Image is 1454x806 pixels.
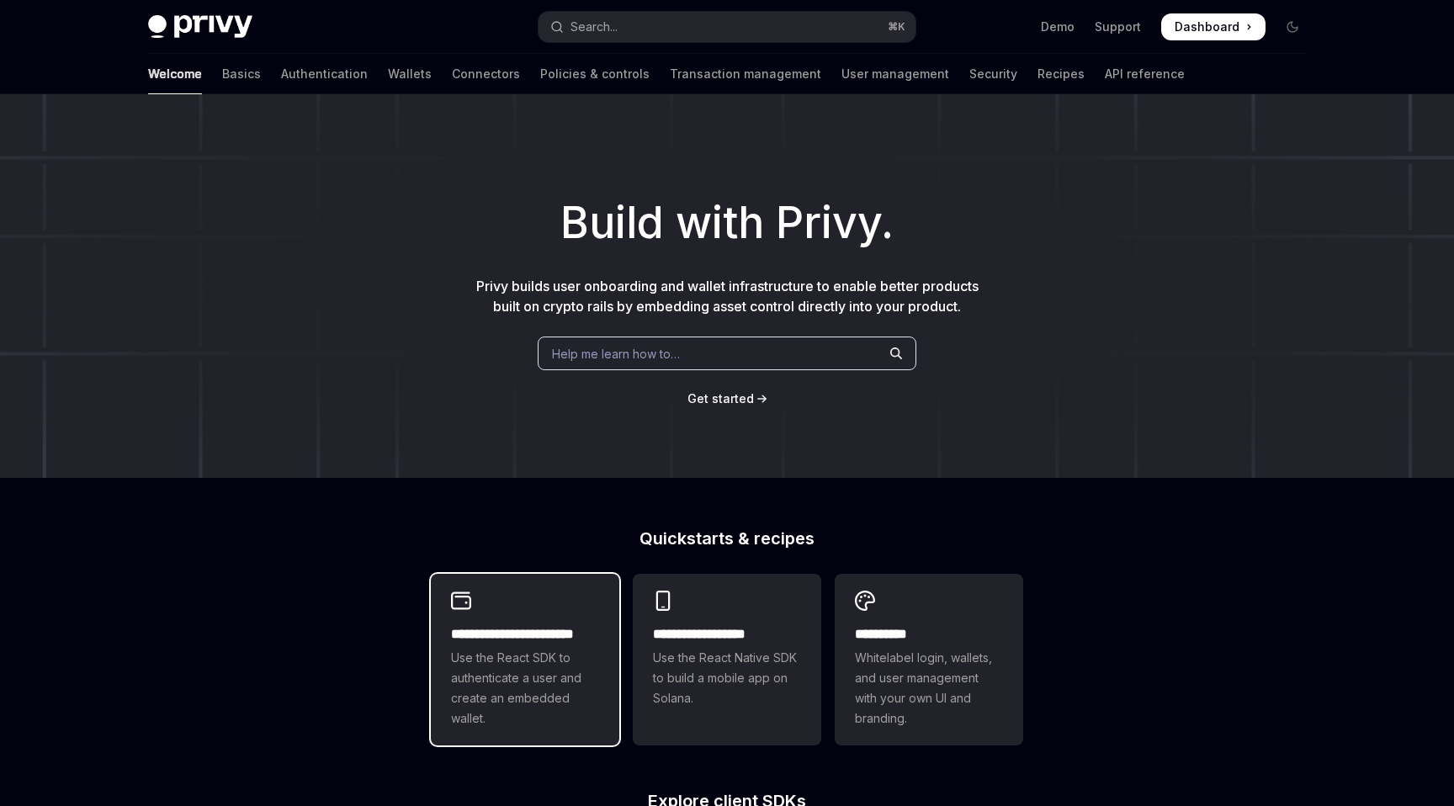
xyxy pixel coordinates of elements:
[451,648,599,729] span: Use the React SDK to authenticate a user and create an embedded wallet.
[1037,54,1085,94] a: Recipes
[148,15,252,39] img: dark logo
[633,574,821,745] a: **** **** **** ***Use the React Native SDK to build a mobile app on Solana.
[281,54,368,94] a: Authentication
[539,12,915,42] button: Open search
[552,345,680,363] span: Help me learn how to…
[570,17,618,37] div: Search...
[855,648,1003,729] span: Whitelabel login, wallets, and user management with your own UI and branding.
[148,54,202,94] a: Welcome
[1041,19,1075,35] a: Demo
[888,20,905,34] span: ⌘ K
[540,54,650,94] a: Policies & controls
[222,54,261,94] a: Basics
[1105,54,1185,94] a: API reference
[1095,19,1141,35] a: Support
[452,54,520,94] a: Connectors
[653,648,801,708] span: Use the React Native SDK to build a mobile app on Solana.
[1279,13,1306,40] button: Toggle dark mode
[476,278,979,315] span: Privy builds user onboarding and wallet infrastructure to enable better products built on crypto ...
[388,54,432,94] a: Wallets
[670,54,821,94] a: Transaction management
[1161,13,1266,40] a: Dashboard
[1175,19,1239,35] span: Dashboard
[969,54,1017,94] a: Security
[27,190,1427,256] h1: Build with Privy.
[431,530,1023,547] h2: Quickstarts & recipes
[687,391,754,406] span: Get started
[687,390,754,407] a: Get started
[841,54,949,94] a: User management
[835,574,1023,745] a: **** *****Whitelabel login, wallets, and user management with your own UI and branding.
